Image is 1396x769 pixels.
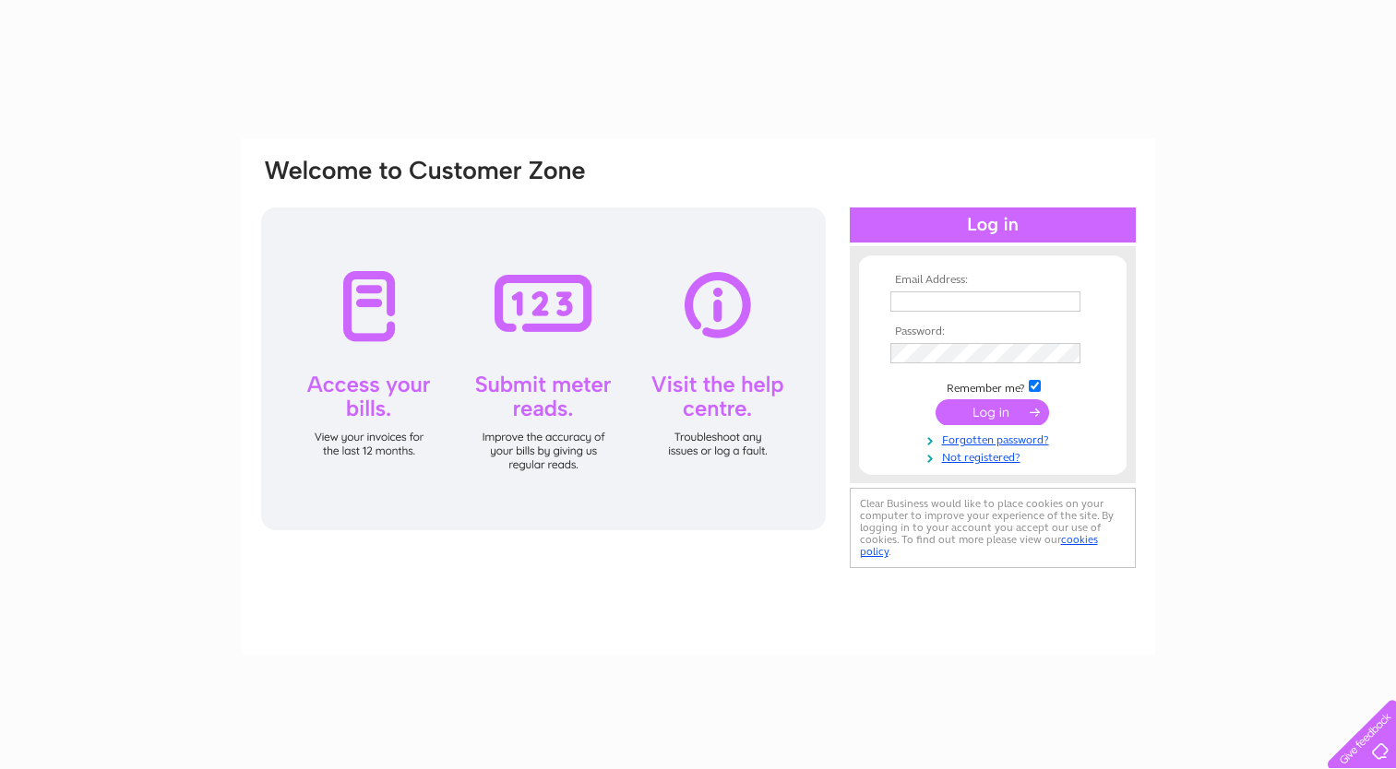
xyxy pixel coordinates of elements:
th: Password: [886,325,1100,338]
a: Forgotten password? [890,430,1100,447]
input: Submit [936,399,1049,425]
a: Not registered? [890,447,1100,465]
div: Clear Business would like to place cookies on your computer to improve your experience of the sit... [850,488,1136,568]
th: Email Address: [886,274,1100,287]
a: cookies policy [860,533,1098,558]
td: Remember me? [886,377,1100,396]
